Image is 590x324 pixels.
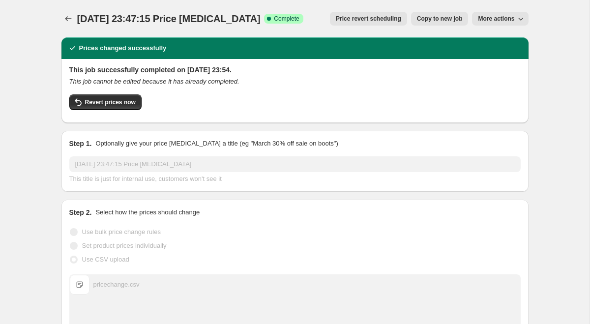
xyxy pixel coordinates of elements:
[79,43,167,53] h2: Prices changed successfully
[82,256,129,263] span: Use CSV upload
[330,12,407,26] button: Price revert scheduling
[77,13,261,24] span: [DATE] 23:47:15 Price [MEDICAL_DATA]
[478,15,514,23] span: More actions
[274,15,299,23] span: Complete
[95,139,338,148] p: Optionally give your price [MEDICAL_DATA] a title (eg "March 30% off sale on boots")
[417,15,463,23] span: Copy to new job
[82,228,161,236] span: Use bulk price change rules
[69,94,142,110] button: Revert prices now
[472,12,528,26] button: More actions
[82,242,167,249] span: Set product prices individually
[85,98,136,106] span: Revert prices now
[411,12,469,26] button: Copy to new job
[95,207,200,217] p: Select how the prices should change
[69,78,239,85] i: This job cannot be edited because it has already completed.
[69,139,92,148] h2: Step 1.
[61,12,75,26] button: Price change jobs
[69,156,521,172] input: 30% off holiday sale
[93,280,140,290] div: pricechange.csv
[336,15,401,23] span: Price revert scheduling
[69,175,222,182] span: This title is just for internal use, customers won't see it
[69,207,92,217] h2: Step 2.
[69,65,521,75] h2: This job successfully completed on [DATE] 23:54.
